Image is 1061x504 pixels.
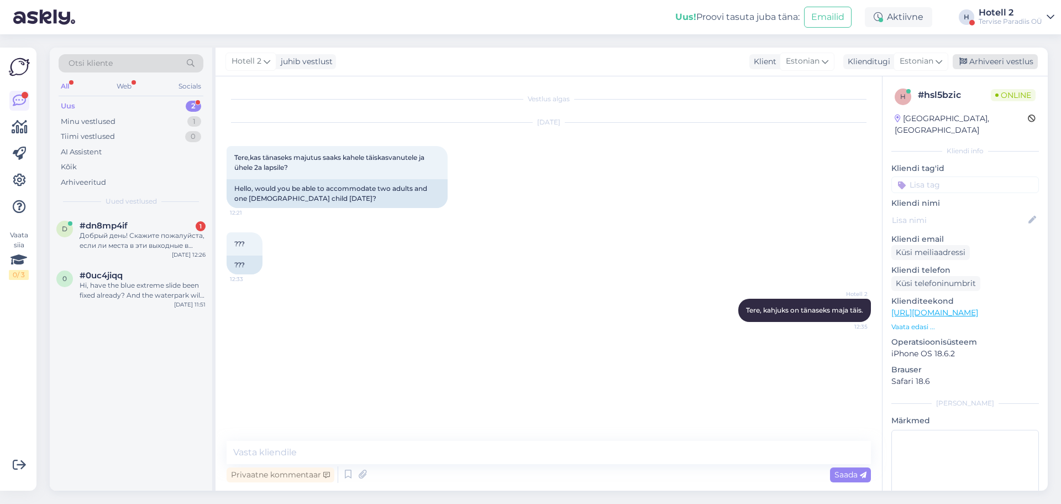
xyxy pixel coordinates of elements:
div: 1 [187,116,201,127]
div: Hi, have the blue extreme slide been fixed already? And the waterpark will work [DATE]? [80,280,206,300]
div: [GEOGRAPHIC_DATA], [GEOGRAPHIC_DATA] [895,113,1028,136]
div: [DATE] 12:26 [172,251,206,259]
div: Klienditugi [843,56,890,67]
div: 0 [185,131,201,142]
p: Safari 18.6 [891,376,1039,387]
button: Emailid [804,7,852,28]
span: Otsi kliente [69,58,113,69]
span: #dn8mp4if [80,221,128,231]
span: Hotell 2 [232,55,261,67]
p: Kliendi nimi [891,198,1039,209]
div: Minu vestlused [61,116,115,127]
span: Estonian [900,55,933,67]
div: Добрый день! Скажите пожалуйста, если ли места в эти выходные в отеле для семьи 2 взрослых и 2 де... [80,231,206,251]
div: Hello, would you be able to accommodate two adults and one [DEMOGRAPHIC_DATA] child [DATE]? [227,179,448,208]
span: 12:33 [230,275,271,283]
span: 0 [62,274,67,283]
span: Uued vestlused [106,196,157,206]
p: Brauser [891,364,1039,376]
div: ??? [227,256,262,274]
div: # hsl5bzic [918,89,991,102]
div: Klient [749,56,776,67]
p: iPhone OS 18.6.2 [891,348,1039,360]
p: Kliendi email [891,233,1039,245]
p: Kliendi telefon [891,264,1039,276]
p: Märkmed [891,415,1039,427]
div: H [959,9,974,25]
div: Kõik [61,162,77,173]
p: Operatsioonisüsteem [891,336,1039,348]
span: 12:35 [826,323,868,331]
div: 1 [196,221,206,231]
span: Hotell 2 [826,290,868,298]
div: All [59,79,71,93]
div: Küsi meiliaadressi [891,245,970,260]
div: Uus [61,101,75,112]
div: Vaata siia [9,230,29,280]
div: Tiimi vestlused [61,131,115,142]
div: Vestlus algas [227,94,871,104]
span: Tere, kahjuks on tänaseks maja täis. [746,306,863,314]
div: Arhiveeritud [61,177,106,188]
input: Lisa nimi [892,214,1026,226]
p: Kliendi tag'id [891,163,1039,174]
p: Vaata edasi ... [891,322,1039,332]
a: Hotell 2Tervise Paradiis OÜ [979,8,1054,26]
div: Tervise Paradiis OÜ [979,17,1042,26]
div: Privaatne kommentaar [227,467,334,482]
div: Aktiivne [865,7,932,27]
div: Hotell 2 [979,8,1042,17]
div: Küsi telefoninumbrit [891,276,980,291]
div: [PERSON_NAME] [891,398,1039,408]
span: d [62,225,67,233]
span: #0uc4jiqq [80,271,123,280]
div: Socials [176,79,203,93]
span: Estonian [786,55,820,67]
b: Uus! [675,12,696,22]
span: Online [991,89,1036,101]
div: juhib vestlust [276,56,333,67]
a: [URL][DOMAIN_NAME] [891,308,978,318]
div: AI Assistent [61,147,102,158]
span: ??? [234,240,245,248]
div: 2 [186,101,201,112]
span: h [900,92,906,101]
div: Kliendi info [891,146,1039,156]
div: Arhiveeri vestlus [953,54,1038,69]
span: 12:21 [230,209,271,217]
div: 0 / 3 [9,270,29,280]
div: Web [114,79,134,93]
input: Lisa tag [891,176,1039,193]
div: Proovi tasuta juba täna: [675,11,800,24]
div: [DATE] 11:51 [174,300,206,309]
div: [DATE] [227,117,871,127]
p: Klienditeekond [891,295,1039,307]
span: Saada [834,470,866,480]
span: Tere,kas tänaseks majutus saaks kahele täiskasvanutele ja ühele 2a lapsile? [234,153,426,172]
img: Askly Logo [9,56,30,77]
